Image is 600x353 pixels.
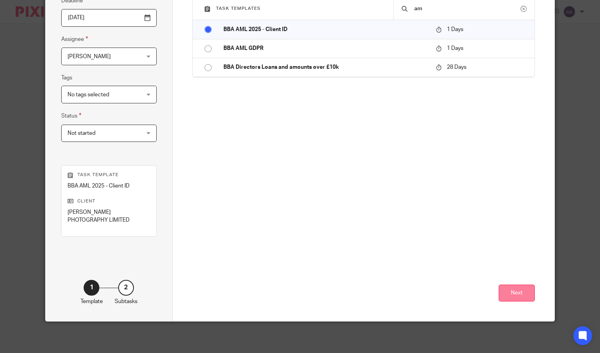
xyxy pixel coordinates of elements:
span: 1 Days [447,27,463,32]
div: 1 [84,280,99,296]
label: Assignee [61,35,88,44]
span: 1 Days [447,46,463,51]
span: [PERSON_NAME] [68,54,111,59]
label: Status [61,111,81,120]
p: BBA AML 2025 - Client ID [68,182,150,190]
p: Client [68,198,150,204]
p: BBA AML GDPR [223,44,428,52]
input: Search... [413,4,521,13]
p: Template [80,298,103,305]
span: No tags selected [68,92,109,97]
input: Pick a date [61,9,157,27]
p: Task template [68,172,150,178]
p: [PERSON_NAME] PHOTOGRAPHY LIMITED [68,208,150,224]
p: BBA AML 2025 - Client ID [223,26,428,33]
label: Tags [61,74,72,82]
p: Subtasks [115,298,137,305]
span: 28 Days [447,64,466,70]
div: 2 [118,280,134,296]
p: BBA Directors Loans and amounts over £10k [223,63,428,71]
span: Not started [68,131,95,136]
button: Next [499,285,535,302]
span: Task templates [216,6,261,11]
